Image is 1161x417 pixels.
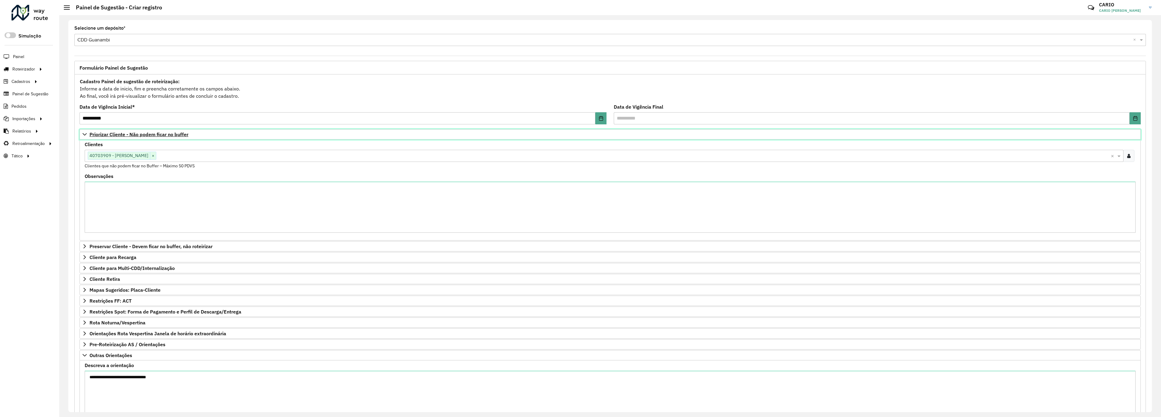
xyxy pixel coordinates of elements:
[74,25,125,32] label: Selecione um depósito
[80,129,1141,140] a: Priorizar Cliente - Não podem ficar no buffer
[12,116,35,122] span: Importações
[89,320,145,325] span: Rota Noturna/Vespertina
[80,241,1141,251] a: Preservar Cliente - Devem ficar no buffer, não roteirizar
[1085,1,1098,14] a: Contato Rápido
[85,362,134,369] label: Descreva a orientação
[80,140,1141,241] div: Priorizar Cliente - Não podem ficar no buffer
[85,172,113,180] label: Observações
[89,331,226,336] span: Orientações Rota Vespertina Janela de horário extraordinária
[11,78,30,85] span: Cadastros
[80,350,1141,360] a: Outras Orientações
[80,274,1141,284] a: Cliente Retira
[80,78,180,84] strong: Cadastro Painel de sugestão de roteirização:
[80,317,1141,328] a: Rota Noturna/Vespertina
[80,252,1141,262] a: Cliente para Recarga
[80,263,1141,273] a: Cliente para Multi-CDD/Internalização
[88,152,150,159] span: 40703909 - [PERSON_NAME]
[80,307,1141,317] a: Restrições Spot: Forma de Pagamento e Perfil de Descarga/Entrega
[80,103,135,110] label: Data de Vigência Inicial
[89,342,165,347] span: Pre-Roteirização AS / Orientações
[12,140,45,147] span: Retroalimentação
[89,353,132,358] span: Outras Orientações
[89,244,213,249] span: Preservar Cliente - Devem ficar no buffer, não roteirizar
[1099,2,1144,8] h3: CARIO
[80,285,1141,295] a: Mapas Sugeridos: Placa-Cliente
[80,296,1141,306] a: Restrições FF: ACT
[18,32,41,40] label: Simulação
[89,287,161,292] span: Mapas Sugeridos: Placa-Cliente
[85,163,195,169] small: Clientes que não podem ficar no Buffer – Máximo 50 PDVS
[85,141,103,148] label: Clientes
[595,112,607,124] button: Choose Date
[80,328,1141,339] a: Orientações Rota Vespertina Janela de horário extraordinária
[13,54,24,60] span: Painel
[89,309,241,314] span: Restrições Spot: Forma de Pagamento e Perfil de Descarga/Entrega
[89,266,175,271] span: Cliente para Multi-CDD/Internalização
[12,66,35,72] span: Roteirizador
[89,298,132,303] span: Restrições FF: ACT
[1130,112,1141,124] button: Choose Date
[150,152,156,159] span: ×
[1099,8,1144,13] span: CARIO [PERSON_NAME]
[12,128,31,134] span: Relatórios
[80,77,1141,100] div: Informe a data de inicio, fim e preencha corretamente os campos abaixo. Ao final, você irá pré-vi...
[614,103,663,110] label: Data de Vigência Final
[11,103,27,110] span: Pedidos
[1111,152,1116,159] span: Clear all
[80,339,1141,350] a: Pre-Roteirização AS / Orientações
[12,91,48,97] span: Painel de Sugestão
[89,132,188,137] span: Priorizar Cliente - Não podem ficar no buffer
[89,277,120,281] span: Cliente Retira
[70,4,162,11] h2: Painel de Sugestão - Criar registro
[11,153,23,159] span: Tático
[89,255,136,260] span: Cliente para Recarga
[80,65,148,70] span: Formulário Painel de Sugestão
[1133,36,1138,44] span: Clear all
